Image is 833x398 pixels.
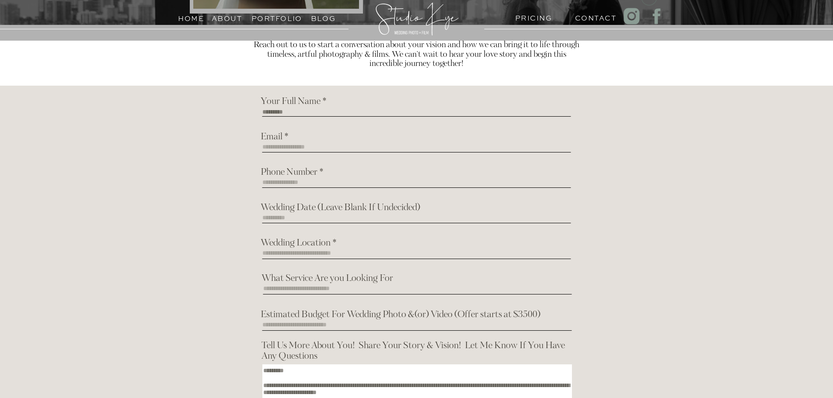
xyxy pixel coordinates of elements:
[261,97,378,108] h2: Your Full Name *
[261,341,572,364] h2: Tell Us More About You! Share Your Story & Vision! Let Me Know If You Have Any Questions
[251,12,291,21] a: Portfolio
[212,12,242,21] a: About
[261,238,451,249] h2: Wedding Location *
[261,310,571,321] h2: Estimated Budget For Wedding Photo &(or) Video (Offer starts at $3500)
[303,12,343,21] a: Blog
[252,41,582,75] h2: Reach out to us to start a conversation about your vision and how we can bring it to life through...
[261,273,452,285] h2: What Service Are you Looking For
[261,132,378,143] h2: Email *
[174,12,208,21] a: Home
[515,12,549,20] a: PRICING
[261,167,378,179] h2: Phone Number *
[575,12,609,20] a: Contact
[261,203,451,214] h2: Wedding Date (Leave Blank If Undecided)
